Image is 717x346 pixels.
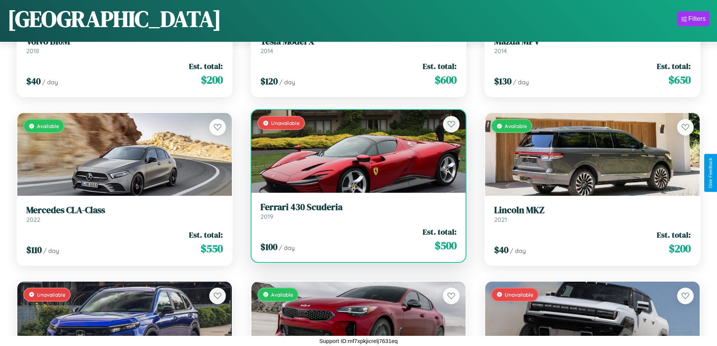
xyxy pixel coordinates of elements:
span: Est. total: [423,61,457,72]
span: / day [279,78,295,86]
p: Support ID: mf7xpkjicrelj7631eq [319,336,397,346]
a: Tesla Model X2014 [260,36,457,55]
span: $ 550 [201,241,223,256]
span: $ 120 [260,75,278,87]
span: Est. total: [657,61,691,72]
a: Ferrari 430 Scuderia2019 [260,202,457,220]
h3: Ferrari 430 Scuderia [260,202,457,213]
div: Filters [688,15,706,23]
span: $ 200 [201,72,223,87]
span: Unavailable [271,120,300,126]
span: $ 600 [435,72,457,87]
h3: Lincoln MKZ [494,205,691,216]
h3: Volvo B10M [26,36,223,47]
h3: Tesla Model X [260,36,457,47]
span: Est. total: [423,226,457,237]
span: Est. total: [189,229,223,240]
a: Mercedes CLA-Class2022 [26,205,223,223]
span: 2018 [26,47,39,55]
span: $ 40 [26,75,41,87]
span: Est. total: [189,61,223,72]
span: 2021 [494,216,507,223]
span: Est. total: [657,229,691,240]
button: Filters [677,11,709,26]
span: 2019 [260,213,273,220]
span: $ 650 [668,72,691,87]
div: Give Feedback [708,158,713,188]
span: $ 40 [494,244,508,256]
span: 2014 [494,47,507,55]
span: $ 130 [494,75,511,87]
span: 2022 [26,216,40,223]
span: $ 200 [669,241,691,256]
span: / day [510,247,526,255]
span: Available [271,291,293,298]
h3: Mazda MPV [494,36,691,47]
span: $ 100 [260,241,277,253]
span: 2014 [260,47,273,55]
a: Lincoln MKZ2021 [494,205,691,223]
h3: Mercedes CLA-Class [26,205,223,216]
span: Available [37,123,59,129]
a: Volvo B10M2018 [26,36,223,55]
span: / day [42,78,58,86]
span: / day [43,247,59,255]
a: Mazda MPV2014 [494,36,691,55]
span: / day [279,244,295,251]
span: / day [513,78,529,86]
span: Available [505,123,527,129]
span: Unavailable [505,291,533,298]
span: $ 500 [435,238,457,253]
span: Unavailable [37,291,65,298]
span: $ 110 [26,244,42,256]
h1: [GEOGRAPHIC_DATA] [8,3,221,34]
